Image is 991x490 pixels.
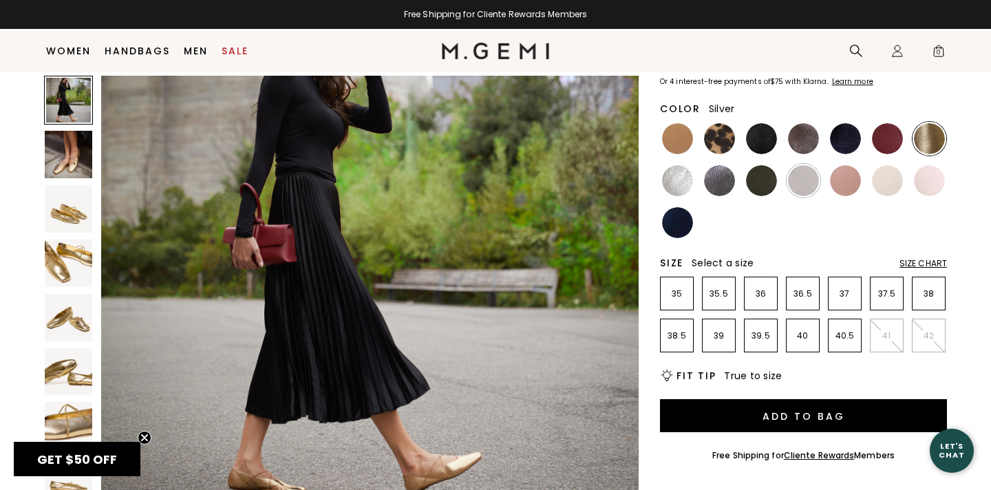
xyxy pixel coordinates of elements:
img: Black [746,123,777,154]
h2: Color [660,103,701,114]
div: Let's Chat [930,442,974,459]
a: Men [184,45,208,56]
img: Gunmetal [704,165,735,196]
img: Silver [662,165,693,196]
klarna-placement-style-cta: Learn more [832,76,873,87]
div: GET $50 OFFClose teaser [14,442,140,476]
h2: Size [660,257,683,268]
img: Military [746,165,777,196]
img: The Una [45,348,92,396]
img: Midnight Blue [830,123,861,154]
button: Close teaser [138,431,151,445]
img: The Una [45,294,92,341]
a: Cliente Rewards [784,449,855,461]
p: 38 [913,288,945,299]
img: Chocolate [788,165,819,196]
a: Learn more [831,78,873,86]
a: Women [46,45,91,56]
h2: Fit Tip [676,370,716,381]
img: Gold [914,123,945,154]
img: Cocoa [788,123,819,154]
img: The Una [45,239,92,287]
p: 36.5 [787,288,819,299]
div: Size Chart [899,258,947,269]
span: 0 [932,47,946,61]
img: Navy [662,207,693,238]
klarna-placement-style-body: with Klarna [785,76,830,87]
img: Ecru [872,165,903,196]
img: Antique Rose [830,165,861,196]
klarna-placement-style-amount: $75 [770,76,783,87]
img: Light Tan [662,123,693,154]
span: Silver [709,102,735,116]
img: Ballerina Pink [914,165,945,196]
p: 42 [913,330,945,341]
span: GET $50 OFF [37,451,117,468]
p: 35.5 [703,288,735,299]
p: 40.5 [829,330,861,341]
img: The Una [45,402,92,449]
p: 39 [703,330,735,341]
span: Select a size [692,256,754,270]
p: 36 [745,288,777,299]
p: 37 [829,288,861,299]
p: 41 [871,330,903,341]
img: The Una [45,131,92,178]
a: Handbags [105,45,170,56]
img: M.Gemi [442,43,550,59]
p: 38.5 [661,330,693,341]
p: 35 [661,288,693,299]
div: Free Shipping for Members [712,450,895,461]
klarna-placement-style-body: Or 4 interest-free payments of [660,76,770,87]
span: True to size [724,369,782,383]
a: Sale [222,45,248,56]
img: The Una [45,185,92,233]
img: Burgundy [872,123,903,154]
img: Leopard Print [704,123,735,154]
p: 37.5 [871,288,903,299]
p: 40 [787,330,819,341]
button: Add to Bag [660,399,947,432]
p: 39.5 [745,330,777,341]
